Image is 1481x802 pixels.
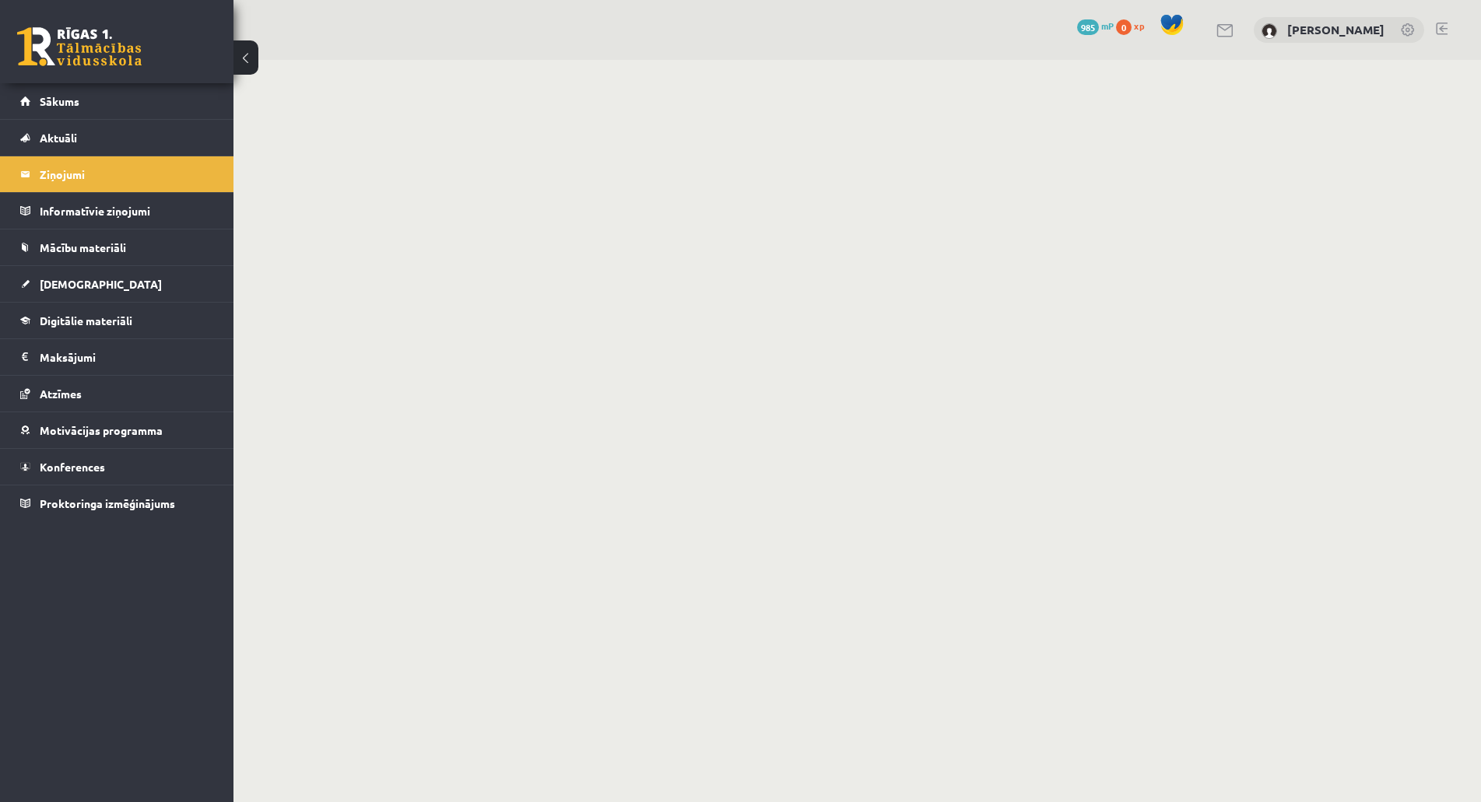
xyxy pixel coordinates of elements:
span: 985 [1077,19,1099,35]
a: Aktuāli [20,120,214,156]
a: 985 mP [1077,19,1114,32]
a: Informatīvie ziņojumi [20,193,214,229]
a: [DEMOGRAPHIC_DATA] [20,266,214,302]
a: 0 xp [1116,19,1152,32]
legend: Informatīvie ziņojumi [40,193,214,229]
a: [PERSON_NAME] [1287,22,1384,37]
span: Atzīmes [40,387,82,401]
a: Digitālie materiāli [20,303,214,338]
span: 0 [1116,19,1132,35]
span: Proktoringa izmēģinājums [40,496,175,510]
span: xp [1134,19,1144,32]
span: Aktuāli [40,131,77,145]
span: Sākums [40,94,79,108]
a: Atzīmes [20,376,214,412]
a: Rīgas 1. Tālmācības vidusskola [17,27,142,66]
span: mP [1101,19,1114,32]
img: Regnārs Želvis [1262,23,1277,39]
a: Maksājumi [20,339,214,375]
legend: Maksājumi [40,339,214,375]
span: Mācību materiāli [40,240,126,254]
span: Digitālie materiāli [40,313,132,327]
a: Ziņojumi [20,156,214,192]
span: [DEMOGRAPHIC_DATA] [40,277,162,291]
a: Konferences [20,449,214,485]
span: Konferences [40,460,105,474]
a: Motivācijas programma [20,412,214,448]
a: Proktoringa izmēģinājums [20,485,214,521]
legend: Ziņojumi [40,156,214,192]
span: Motivācijas programma [40,423,163,437]
a: Sākums [20,83,214,119]
a: Mācību materiāli [20,229,214,265]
